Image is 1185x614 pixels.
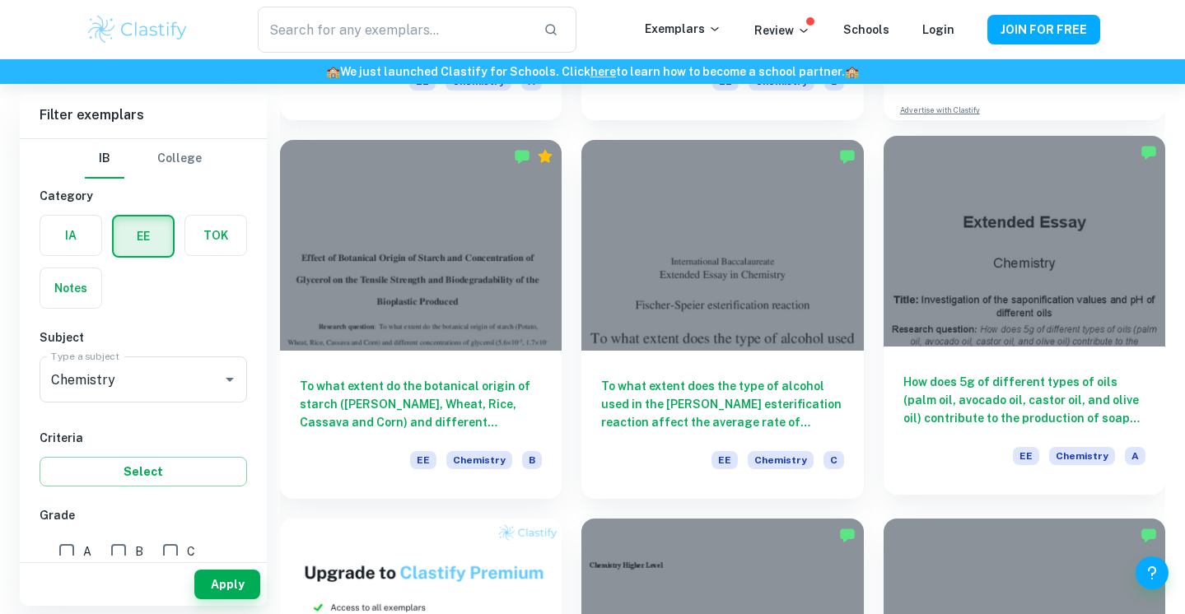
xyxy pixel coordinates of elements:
[1125,447,1145,465] span: A
[645,20,721,38] p: Exemplars
[40,187,247,205] h6: Category
[900,105,980,116] a: Advertise with Clastify
[522,451,542,469] span: B
[326,65,340,78] span: 🏫
[40,216,101,255] button: IA
[1141,144,1157,160] img: Marked
[845,65,859,78] span: 🏫
[1141,527,1157,543] img: Marked
[581,140,863,500] a: To what extent does the type of alcohol used in the [PERSON_NAME] esterification reaction affect ...
[843,23,889,36] a: Schools
[40,328,247,347] h6: Subject
[537,148,553,165] div: Premium
[114,216,173,256] button: EE
[40,506,247,524] h6: Grade
[1136,556,1169,589] button: Help and Feedback
[40,429,247,447] h6: Criteria
[514,148,530,165] img: Marked
[3,63,1182,81] h6: We just launched Clastify for Schools. Click to learn how to become a school partner.
[218,368,241,391] button: Open
[922,23,954,36] a: Login
[754,21,810,40] p: Review
[839,148,856,165] img: Marked
[601,377,843,431] h6: To what extent does the type of alcohol used in the [PERSON_NAME] esterification reaction affect ...
[135,542,143,561] span: B
[823,451,844,469] span: C
[194,570,260,599] button: Apply
[903,373,1145,427] h6: How does 5g of different types of oils (palm oil, avocado oil, castor oil, and olive oil) contrib...
[280,140,562,500] a: To what extent do the botanical origin of starch ([PERSON_NAME], Wheat, Rice, Cassava and Corn) a...
[40,268,101,308] button: Notes
[83,542,91,561] span: A
[86,13,190,46] img: Clastify logo
[410,451,436,469] span: EE
[884,140,1165,500] a: How does 5g of different types of oils (palm oil, avocado oil, castor oil, and olive oil) contrib...
[446,451,512,469] span: Chemistry
[711,451,738,469] span: EE
[187,542,195,561] span: C
[987,15,1100,44] button: JOIN FOR FREE
[40,457,247,486] button: Select
[51,349,119,363] label: Type a subject
[590,65,616,78] a: here
[20,92,267,138] h6: Filter exemplars
[1013,447,1039,465] span: EE
[300,377,542,431] h6: To what extent do the botanical origin of starch ([PERSON_NAME], Wheat, Rice, Cassava and Corn) a...
[1049,447,1115,465] span: Chemistry
[157,139,202,179] button: College
[839,527,856,543] img: Marked
[85,139,202,179] div: Filter type choice
[748,451,814,469] span: Chemistry
[185,216,246,255] button: TOK
[258,7,530,53] input: Search for any exemplars...
[85,139,124,179] button: IB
